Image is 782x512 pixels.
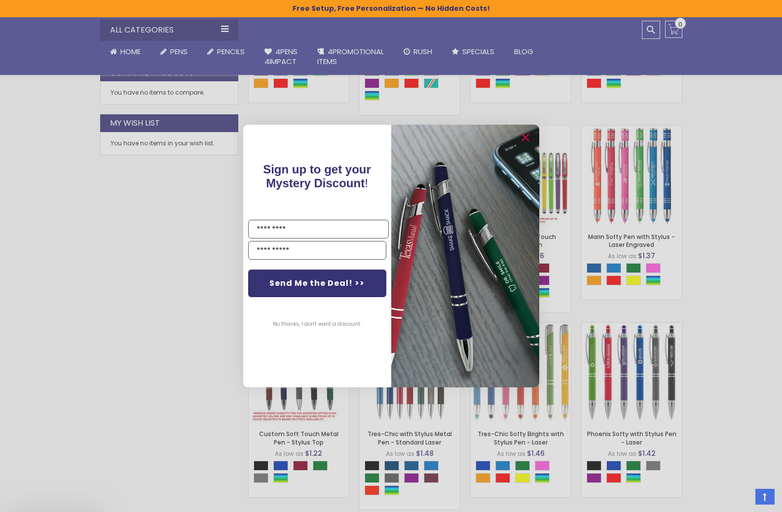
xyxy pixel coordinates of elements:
input: YOUR EMAIL [248,241,386,260]
img: 081b18bf-2f98-4675-a917-09431eb06994.jpeg [391,125,539,387]
button: No thanks, I don't want a discount. [268,312,366,337]
iframe: Google Customer Reviews [701,485,782,512]
button: Close dialog [518,130,533,145]
button: Send Me the Deal! >> [248,270,386,297]
span: ! [263,163,371,190]
span: Sign up to get your Mystery Discount [263,163,371,190]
